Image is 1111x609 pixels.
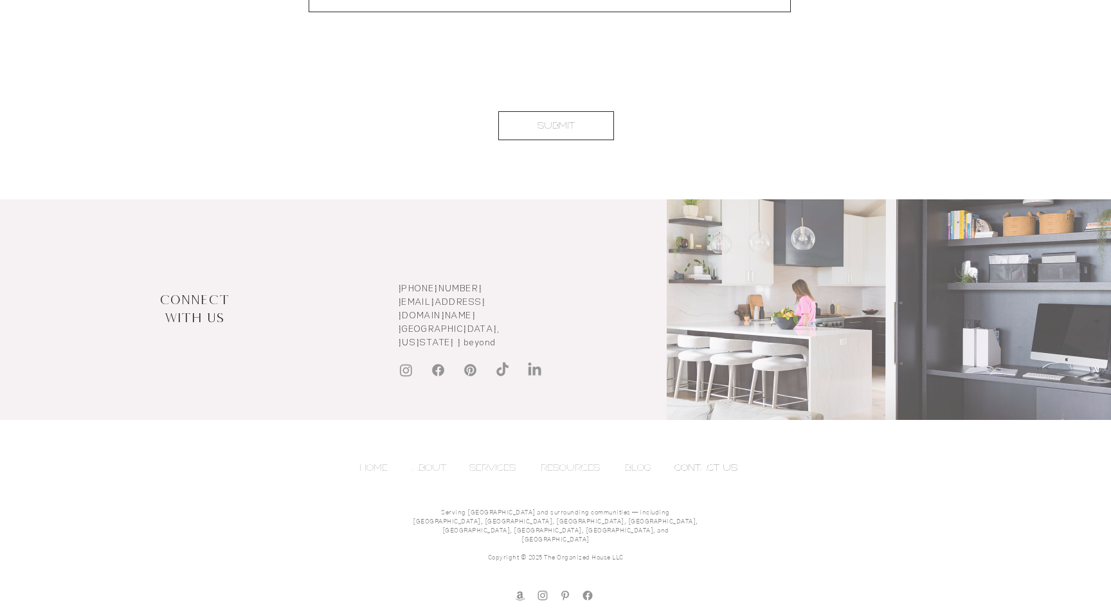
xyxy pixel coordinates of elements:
a: SERVICES [463,458,534,477]
a: CONTACT US [668,458,755,477]
span: Connect [159,292,230,307]
span: SUBMIT [537,119,575,132]
img: Q2untitled-7277-Enhanced-NR.jpg [667,199,1111,440]
img: LinkedIn [527,362,543,378]
span: Copyright © 2025 The Organized House LLC [488,554,624,561]
img: amazon store front [514,589,527,602]
img: Instagram [398,362,414,378]
a: RESOURCES [534,458,619,477]
img: Facebook [430,362,446,378]
p: BLOG [619,458,658,477]
a: BLOG [619,458,668,477]
img: TikTok [494,362,510,378]
span: [EMAIL_ADDRESS][DOMAIN_NAME] [398,296,486,321]
img: Pinterest [462,362,478,378]
ul: Social Bar [398,362,543,378]
span: With Us [164,310,224,325]
img: Pinterest [559,589,572,602]
a: [PHONE_NUMBER] [398,282,483,294]
img: Instagram [536,589,549,602]
a: HOME [353,458,405,477]
a: ABOUT [405,458,463,477]
ul: Social Bar [514,589,594,602]
p: ABOUT [405,458,453,477]
nav: Site [353,458,755,477]
iframe: reCAPTCHA [309,30,460,68]
span: Serving [GEOGRAPHIC_DATA] and surrounding communities — including [GEOGRAPHIC_DATA], [GEOGRAPHIC_... [413,509,698,543]
span: [GEOGRAPHIC_DATA], [US_STATE] + beyond [398,323,500,348]
p: CONTACT US [668,458,744,477]
img: facebook [581,589,594,602]
p: RESOURCES [534,458,606,477]
p: SERVICES [463,458,522,477]
p: HOME [353,458,394,477]
a: [EMAIL_ADDRESS][DOMAIN_NAME]​ [398,296,486,321]
button: SUBMIT [498,111,614,140]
